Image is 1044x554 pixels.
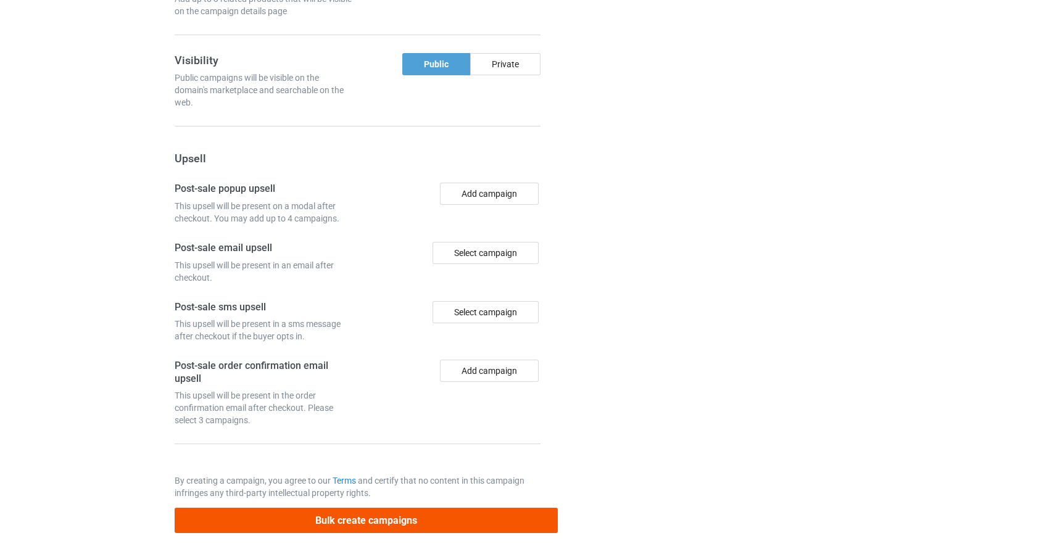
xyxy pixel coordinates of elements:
[470,53,541,75] div: Private
[175,53,354,67] h3: Visibility
[175,151,541,165] h3: Upsell
[175,508,558,533] button: Bulk create campaigns
[333,476,356,486] a: Terms
[440,360,539,382] button: Add campaign
[175,183,354,196] h4: Post-sale popup upsell
[175,360,354,385] h4: Post-sale order confirmation email upsell
[440,183,539,205] button: Add campaign
[175,200,354,225] div: This upsell will be present on a modal after checkout. You may add up to 4 campaigns.
[433,242,539,264] div: Select campaign
[175,318,354,342] div: This upsell will be present in a sms message after checkout if the buyer opts in.
[175,242,354,255] h4: Post-sale email upsell
[175,389,354,426] div: This upsell will be present in the order confirmation email after checkout. Please select 3 campa...
[433,301,539,323] div: Select campaign
[175,474,541,499] p: By creating a campaign, you agree to our and certify that no content in this campaign infringes a...
[175,301,354,314] h4: Post-sale sms upsell
[402,53,470,75] div: Public
[175,259,354,284] div: This upsell will be present in an email after checkout.
[175,72,354,109] div: Public campaigns will be visible on the domain's marketplace and searchable on the web.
